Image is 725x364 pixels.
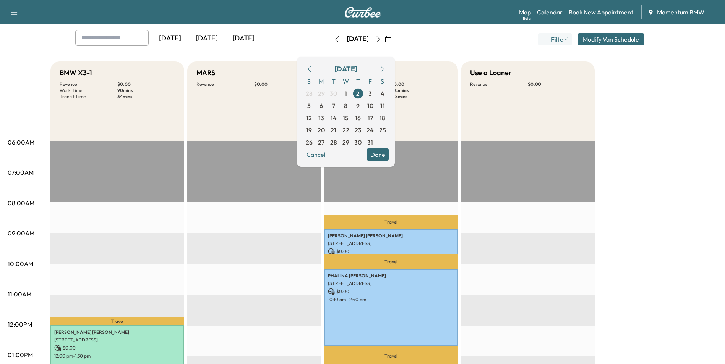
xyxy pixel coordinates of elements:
[8,320,32,329] p: 12:00PM
[318,89,325,98] span: 29
[367,148,389,161] button: Done
[196,68,215,78] h5: MARS
[356,101,360,110] span: 9
[379,126,386,135] span: 25
[328,75,340,87] span: T
[328,248,454,255] p: $ 0.00
[306,126,312,135] span: 19
[328,288,454,295] p: $ 0.00
[380,101,385,110] span: 11
[117,87,175,93] p: 90 mins
[60,81,117,87] p: Revenue
[254,81,312,87] p: $ 0.00
[306,89,313,98] span: 28
[391,93,449,100] p: 148 mins
[324,254,458,269] p: Travel
[320,101,323,110] span: 6
[315,75,328,87] span: M
[519,8,531,17] a: MapBeta
[8,350,33,359] p: 01:00PM
[330,89,337,98] span: 30
[331,113,337,122] span: 14
[368,113,373,122] span: 17
[470,68,512,78] h5: Use a Loaner
[657,8,704,17] span: Momentum BMW
[318,113,324,122] span: 13
[318,138,324,147] span: 27
[8,229,34,238] p: 09:00AM
[381,89,384,98] span: 4
[318,126,325,135] span: 20
[306,138,313,147] span: 26
[60,68,92,78] h5: BMW X3-1
[188,30,225,47] div: [DATE]
[307,101,311,110] span: 5
[391,81,449,87] p: $ 0.00
[342,138,349,147] span: 29
[352,75,364,87] span: T
[376,75,389,87] span: S
[354,138,362,147] span: 30
[303,148,329,161] button: Cancel
[8,168,34,177] p: 07:00AM
[356,89,360,98] span: 2
[117,93,175,100] p: 34 mins
[8,290,31,299] p: 11:00AM
[355,126,362,135] span: 23
[54,353,180,359] p: 12:00 pm - 1:30 pm
[196,81,254,87] p: Revenue
[364,75,376,87] span: F
[355,113,361,122] span: 16
[523,16,531,21] div: Beta
[306,113,312,122] span: 12
[324,215,458,229] p: Travel
[330,138,337,147] span: 28
[569,8,633,17] a: Book New Appointment
[152,30,188,47] div: [DATE]
[328,233,454,239] p: [PERSON_NAME] [PERSON_NAME]
[117,81,175,87] p: $ 0.00
[345,89,347,98] span: 1
[60,87,117,93] p: Work Time
[344,101,347,110] span: 8
[367,101,373,110] span: 10
[8,198,34,208] p: 08:00AM
[551,35,565,44] span: Filter
[528,81,586,87] p: $ 0.00
[225,30,262,47] div: [DATE]
[8,259,33,268] p: 10:00AM
[565,37,566,41] span: ●
[342,126,349,135] span: 22
[343,113,349,122] span: 15
[567,36,568,42] span: 1
[344,7,381,18] img: Curbee Logo
[367,138,373,147] span: 31
[54,329,180,335] p: [PERSON_NAME] [PERSON_NAME]
[54,337,180,343] p: [STREET_ADDRESS]
[303,75,315,87] span: S
[328,273,454,279] p: PHALINA [PERSON_NAME]
[367,126,374,135] span: 24
[332,101,335,110] span: 7
[50,317,184,326] p: Travel
[328,280,454,287] p: [STREET_ADDRESS]
[368,89,372,98] span: 3
[470,81,528,87] p: Revenue
[578,33,644,45] button: Modify Van Schedule
[328,296,454,303] p: 10:10 am - 12:40 pm
[538,33,571,45] button: Filter●1
[391,87,449,93] p: 325 mins
[328,240,454,246] p: [STREET_ADDRESS]
[537,8,563,17] a: Calendar
[380,113,385,122] span: 18
[60,93,117,100] p: Transit Time
[54,345,180,351] p: $ 0.00
[331,126,336,135] span: 21
[334,64,357,74] div: [DATE]
[340,75,352,87] span: W
[8,138,34,147] p: 06:00AM
[347,34,369,44] div: [DATE]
